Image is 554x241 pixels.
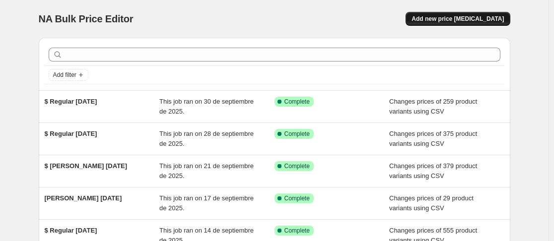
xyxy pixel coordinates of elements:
span: Changes prices of 259 product variants using CSV [389,98,477,115]
span: This job ran on 30 de septiembre de 2025. [159,98,254,115]
span: $ Regular [DATE] [45,130,97,137]
span: Changes prices of 379 product variants using CSV [389,162,477,180]
span: $ Regular [DATE] [45,227,97,234]
span: $ [PERSON_NAME] [DATE] [45,162,128,170]
span: Add filter [53,71,76,79]
span: Complete [284,130,310,138]
button: Add filter [49,69,88,81]
button: Add new price [MEDICAL_DATA] [406,12,510,26]
span: Complete [284,227,310,235]
span: Changes prices of 375 product variants using CSV [389,130,477,147]
span: [PERSON_NAME] [DATE] [45,194,122,202]
span: NA Bulk Price Editor [39,13,134,24]
span: Complete [284,194,310,202]
span: This job ran on 21 de septiembre de 2025. [159,162,254,180]
span: $ Regular [DATE] [45,98,97,105]
span: This job ran on 28 de septiembre de 2025. [159,130,254,147]
span: Changes prices of 29 product variants using CSV [389,194,474,212]
span: Add new price [MEDICAL_DATA] [412,15,504,23]
span: This job ran on 17 de septiembre de 2025. [159,194,254,212]
span: Complete [284,162,310,170]
span: Complete [284,98,310,106]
